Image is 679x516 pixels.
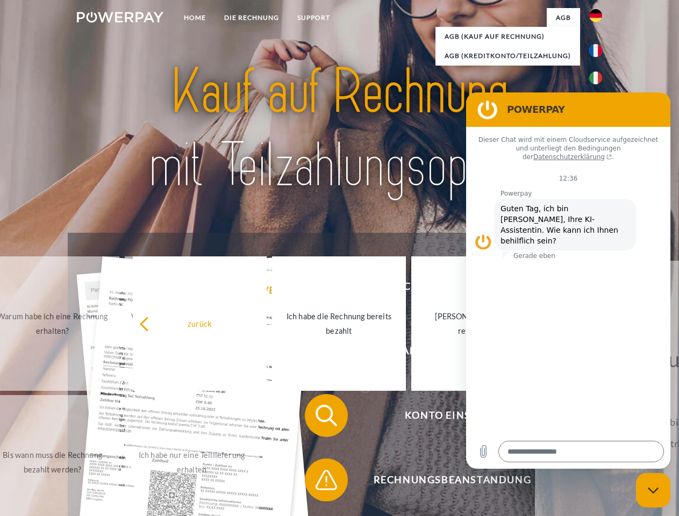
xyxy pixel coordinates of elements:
img: fr [589,44,602,57]
button: Rechnungsbeanstandung [305,458,584,501]
a: SUPPORT [288,8,339,27]
img: qb_warning.svg [313,467,340,493]
button: Konto einsehen [305,394,584,437]
img: qb_search.svg [313,402,340,429]
iframe: Schaltfläche zum Öffnen des Messaging-Fensters; Konversation läuft [636,473,670,507]
a: AGB (Kreditkonto/Teilzahlung) [435,46,580,66]
div: [PERSON_NAME] wurde retourniert [418,309,539,338]
span: Rechnungsbeanstandung [320,458,584,501]
a: DIE RECHNUNG [215,8,288,27]
img: logo-powerpay-white.svg [77,12,163,23]
div: zurück [139,316,260,331]
span: Konto einsehen [320,394,584,437]
img: title-powerpay_de.svg [103,52,576,206]
a: Home [175,8,215,27]
img: de [589,9,602,22]
div: Ich habe die Rechnung bereits bezahlt [278,309,399,338]
div: Ich habe nur eine Teillieferung erhalten [131,448,252,477]
a: agb [547,8,580,27]
img: it [589,71,602,84]
a: AGB (Kauf auf Rechnung) [435,27,580,46]
iframe: Messaging-Fenster [466,92,670,469]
